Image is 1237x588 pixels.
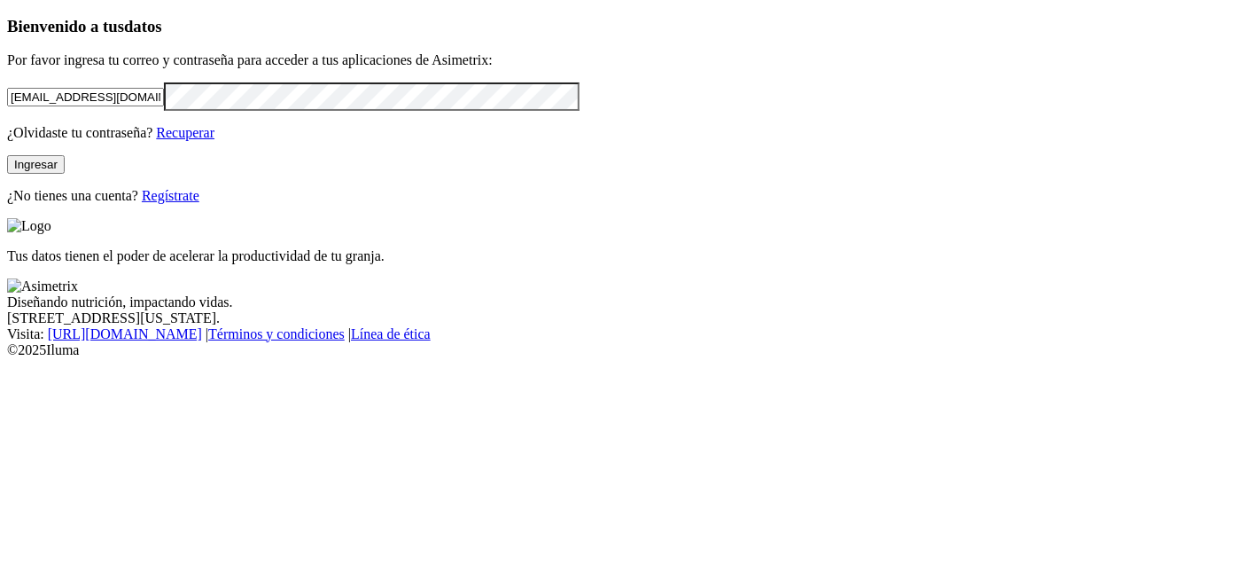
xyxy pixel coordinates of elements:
[7,294,1230,310] div: Diseñando nutrición, impactando vidas.
[7,278,78,294] img: Asimetrix
[7,218,51,234] img: Logo
[124,17,162,35] span: datos
[7,52,1230,68] p: Por favor ingresa tu correo y contraseña para acceder a tus aplicaciones de Asimetrix:
[7,88,164,106] input: Tu correo
[7,342,1230,358] div: © 2025 Iluma
[208,326,345,341] a: Términos y condiciones
[7,310,1230,326] div: [STREET_ADDRESS][US_STATE].
[7,326,1230,342] div: Visita : | |
[156,125,214,140] a: Recuperar
[7,17,1230,36] h3: Bienvenido a tus
[7,188,1230,204] p: ¿No tienes una cuenta?
[142,188,199,203] a: Regístrate
[7,248,1230,264] p: Tus datos tienen el poder de acelerar la productividad de tu granja.
[7,155,65,174] button: Ingresar
[7,125,1230,141] p: ¿Olvidaste tu contraseña?
[48,326,202,341] a: [URL][DOMAIN_NAME]
[351,326,431,341] a: Línea de ética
